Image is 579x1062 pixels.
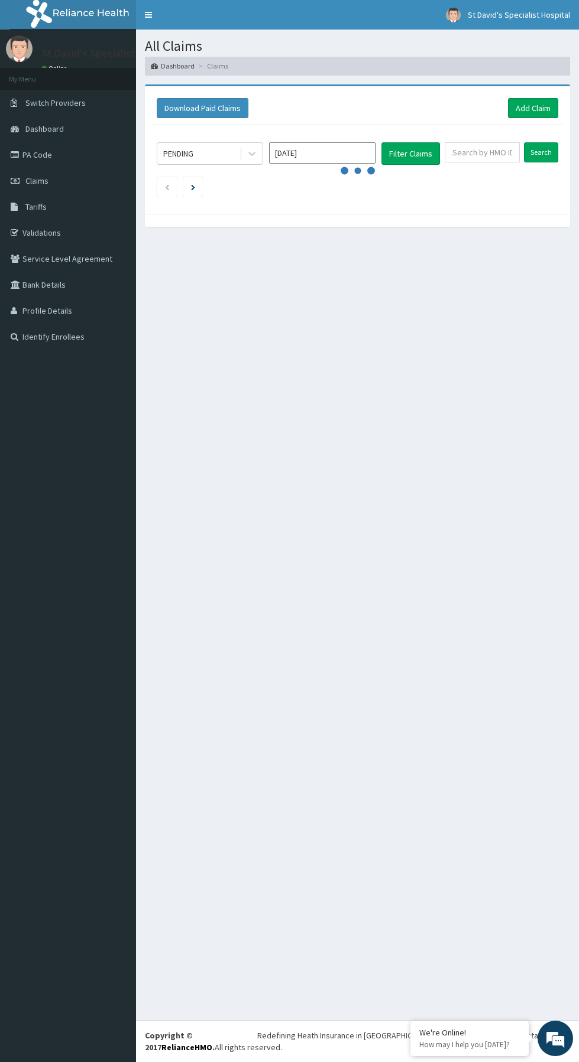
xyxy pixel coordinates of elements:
[151,61,195,71] a: Dashboard
[468,9,570,20] span: St David's Specialist Hospital
[419,1027,520,1038] div: We're Online!
[419,1040,520,1050] p: How may I help you today?
[161,1042,212,1053] a: RelianceHMO
[25,201,47,212] span: Tariffs
[41,64,70,73] a: Online
[196,61,228,71] li: Claims
[446,8,461,22] img: User Image
[157,98,248,118] button: Download Paid Claims
[257,1030,570,1041] div: Redefining Heath Insurance in [GEOGRAPHIC_DATA] using Telemedicine and Data Science!
[524,142,558,162] input: Search
[25,175,48,186] span: Claims
[269,142,376,164] input: Select Month and Year
[6,35,33,62] img: User Image
[508,98,558,118] a: Add Claim
[136,1020,579,1062] footer: All rights reserved.
[145,38,570,54] h1: All Claims
[381,142,440,165] button: Filter Claims
[340,153,376,188] svg: audio-loading
[145,1030,215,1053] strong: Copyright © 2017 .
[164,181,170,192] a: Previous page
[163,148,193,159] div: PENDING
[191,181,195,192] a: Next page
[25,97,86,108] span: Switch Providers
[41,48,177,58] p: St David's Specialist Hospital
[445,142,520,162] input: Search by HMO ID
[25,123,64,134] span: Dashboard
